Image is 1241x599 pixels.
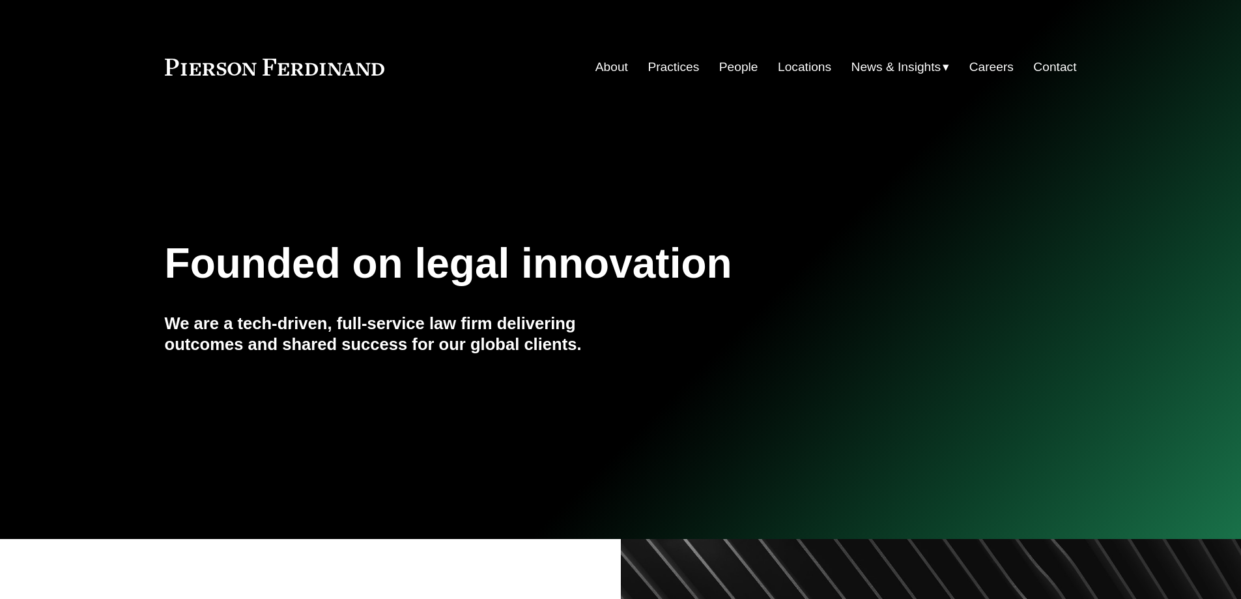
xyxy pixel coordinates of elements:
a: Careers [969,55,1014,80]
h1: Founded on legal innovation [165,240,925,287]
a: Practices [648,55,699,80]
a: About [595,55,628,80]
a: People [719,55,758,80]
a: Contact [1033,55,1076,80]
h4: We are a tech-driven, full-service law firm delivering outcomes and shared success for our global... [165,313,621,355]
span: News & Insights [851,56,941,79]
a: folder dropdown [851,55,950,80]
a: Locations [778,55,831,80]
